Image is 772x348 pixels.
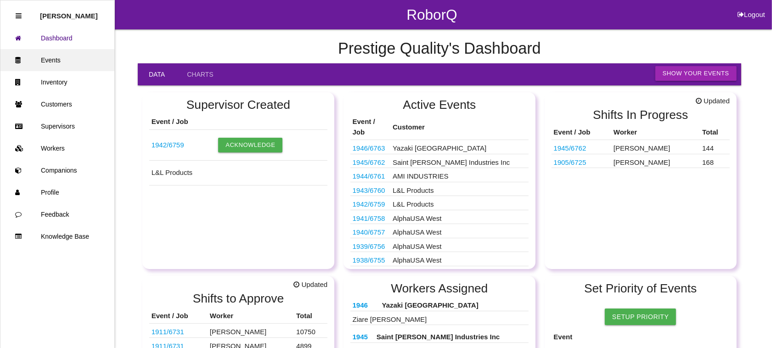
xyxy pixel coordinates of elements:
[350,224,390,238] td: K13360
[700,154,730,168] td: 168
[218,138,282,152] button: Acknowledge
[390,114,529,140] th: Customer
[350,196,390,210] td: 68232622AC-B
[353,158,385,166] a: 1945/6762
[380,298,529,311] th: Yazaki [GEOGRAPHIC_DATA]
[353,333,368,341] a: 1945
[208,309,294,324] th: Worker
[138,63,176,85] a: Data
[655,66,737,81] button: Show Your Events
[390,182,529,196] td: L&L Products
[40,5,98,20] p: Rosie Blandino
[0,181,114,203] a: Profile
[176,63,224,85] a: Charts
[552,140,730,154] tr: 68375451AE/50AE, 68483789AE,88AE
[374,330,529,342] th: Saint [PERSON_NAME] Industries Inc
[149,309,208,324] th: Event / Job
[350,238,390,252] td: S2050-00
[0,71,114,93] a: Inventory
[16,5,22,27] div: Close
[390,210,529,224] td: AlphaUSA West
[552,108,730,122] h2: Shifts In Progress
[353,228,385,236] a: 1940/6757
[294,309,327,324] th: Total
[350,252,390,266] td: BA1194-02
[0,225,114,247] a: Knowledge Base
[390,140,529,154] td: Yazaki [GEOGRAPHIC_DATA]
[149,161,328,185] td: L&L Products
[0,137,114,159] a: Workers
[350,140,390,154] td: L1M8 10C666 GF
[353,256,385,264] a: 1938/6755
[353,144,385,152] a: 1946/6763
[552,154,730,168] tr: 10301666
[552,125,611,140] th: Event / Job
[350,210,390,224] td: S1873
[293,280,327,290] span: Updated
[149,114,216,129] th: Event / Job
[554,158,586,166] a: 1905/6725
[696,96,730,107] span: Updated
[390,266,529,280] td: AlphaUSA West
[552,140,611,154] td: 68375451AE/50AE, 68483789AE,88AE
[353,301,368,309] a: 1946
[554,144,586,152] a: 1945/6762
[350,266,390,280] td: K9250H
[350,154,390,168] td: 68375451AE/50AE, 68483789AE,88AE
[611,154,700,168] td: [PERSON_NAME]
[350,114,390,140] th: Event / Job
[149,324,328,338] tr: F17630B
[0,203,114,225] a: Feedback
[353,200,385,208] a: 1942/6759
[552,154,611,168] td: 10301666
[552,282,730,295] h2: Set Priority of Events
[700,140,730,154] td: 144
[611,140,700,154] td: [PERSON_NAME]
[353,242,385,250] a: 1939/6756
[700,125,730,140] th: Total
[605,309,676,325] a: Setup Priority
[350,298,380,311] th: L1M8 10C666 GF
[390,252,529,266] td: AlphaUSA West
[390,224,529,238] td: AlphaUSA West
[350,168,390,182] td: 21018663
[350,311,529,325] td: Ziare [PERSON_NAME]
[350,282,529,295] h2: Workers Assigned
[149,98,328,112] h2: Supervisor Created
[350,330,374,342] th: 68375451AE/50AE, 68483789AE,88AE
[350,98,529,112] h2: Active Events
[611,125,700,140] th: Worker
[350,182,390,196] td: 68545120AD/121AD (537369 537371)
[0,49,114,71] a: Events
[390,168,529,182] td: AMI INDUSTRIES
[0,27,114,49] a: Dashboard
[208,324,294,338] td: [PERSON_NAME]
[0,159,114,181] a: Companions
[138,40,741,57] h4: Prestige Quality 's Dashboard
[353,172,385,180] a: 1944/6761
[390,154,529,168] td: Saint [PERSON_NAME] Industries Inc
[390,238,529,252] td: AlphaUSA West
[0,93,114,115] a: Customers
[390,196,529,210] td: L&L Products
[149,292,328,305] h2: Shifts to Approve
[294,324,327,338] td: 10750
[149,129,216,160] td: 68232622AC-B
[152,328,184,336] a: 1911/6731
[353,214,385,222] a: 1941/6758
[0,115,114,137] a: Supervisors
[353,186,385,194] a: 1943/6760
